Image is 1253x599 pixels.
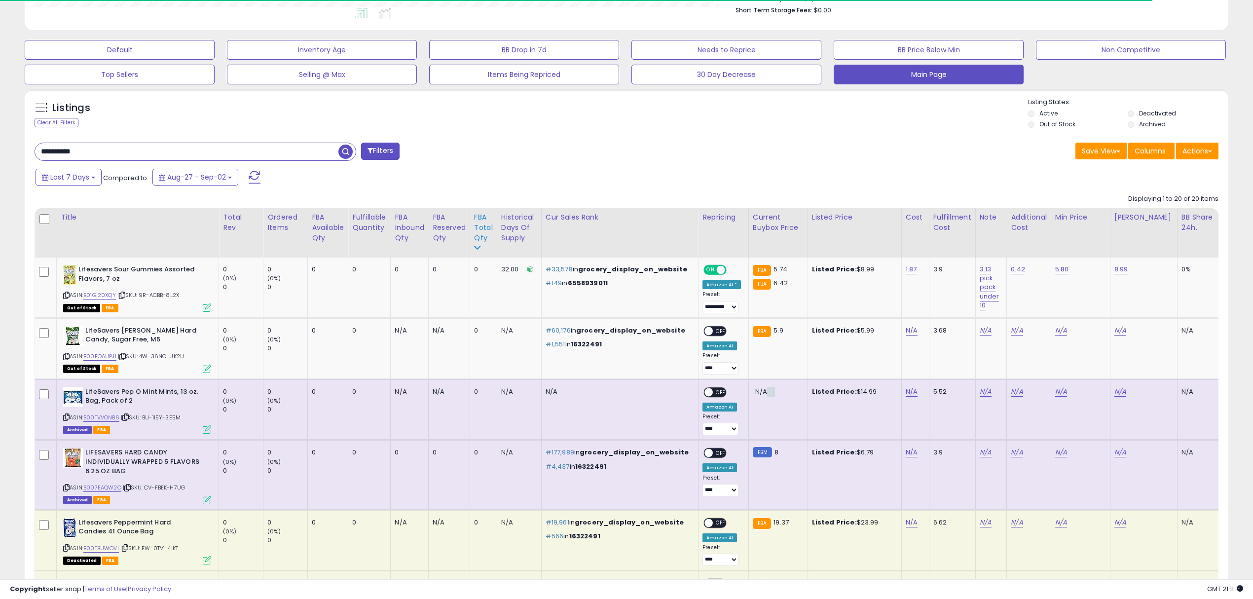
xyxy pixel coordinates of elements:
b: Lifesavers Sour Gummies Assorted Flavors, 7 oz [78,265,198,286]
div: ASIN: [63,326,211,372]
span: grocery_display_on_website [575,518,684,527]
span: 2025-09-10 21:11 GMT [1207,584,1243,594]
small: (0%) [223,336,237,343]
div: 0 [352,387,383,396]
div: 0 [474,387,489,396]
p: in [546,462,691,471]
div: [PERSON_NAME] [1114,212,1173,223]
div: Ordered Items [267,212,303,233]
span: grocery_display_on_website [578,264,687,274]
div: ASIN: [63,448,211,503]
div: 0 [267,326,307,335]
div: Cur Sales Rank [546,212,694,223]
b: Listed Price: [812,326,857,335]
button: Default [25,40,215,60]
button: Items Being Repriced [429,65,619,84]
button: Save View [1075,143,1127,159]
span: #19,961 [546,518,569,527]
span: Aug-27 - Sep-02 [167,172,226,182]
div: 0 [312,518,340,527]
span: 19.37 [774,518,789,527]
a: N/A [1055,518,1067,527]
img: 51Nrt3wUDqL._SL40_.jpg [63,518,76,538]
div: FBA Available Qty [312,212,344,243]
span: 5.9 [774,326,783,335]
small: (0%) [223,397,237,405]
div: ASIN: [63,265,211,311]
img: 51hgKj7LPbL._SL40_.jpg [63,326,83,346]
div: Displaying 1 to 20 of 20 items [1128,194,1218,204]
a: B01GI20XQY [83,291,116,299]
div: N/A [433,326,462,335]
div: Listed Price [812,212,897,223]
p: in [546,265,691,274]
div: Amazon AI [702,463,737,472]
a: N/A [980,326,992,336]
div: ASIN: [63,387,211,433]
div: 0 [223,466,263,475]
div: ASIN: [63,518,211,564]
div: 0 [223,283,263,292]
a: N/A [1011,448,1023,457]
a: N/A [1114,448,1126,457]
small: FBM [753,447,772,457]
div: Fulfillment Cost [933,212,971,233]
div: 0 [474,326,489,335]
div: 0 [223,326,263,335]
div: 0% [1181,265,1214,274]
strong: Copyright [10,584,46,594]
b: LifeSavers [PERSON_NAME] Hard Candy, Sugar Free, M5 [85,326,205,347]
div: Preset: [702,291,741,313]
b: Short Term Storage Fees: [736,6,812,14]
div: 0 [267,405,307,414]
div: N/A [501,326,534,335]
div: FBA Total Qty [474,212,493,243]
p: Listing States: [1028,98,1228,107]
span: | SKU: CV-FBEK-H7UG [123,484,185,491]
p: in [546,532,691,541]
span: #60,176 [546,326,571,335]
div: 0 [223,536,263,545]
div: Preset: [702,413,741,436]
div: $23.99 [812,518,894,527]
span: All listings that are currently out of stock and unavailable for purchase on Amazon [63,304,100,312]
span: | SKU: FW-0TV1-4IKT [120,544,178,552]
span: 6.42 [774,278,788,288]
span: 16322491 [569,531,600,541]
div: Additional Cost [1011,212,1047,233]
span: | SKU: 4W-36NC-UK2U [118,352,184,360]
div: 0 [433,448,462,457]
div: 3.9 [933,448,968,457]
a: 8.99 [1114,264,1128,274]
small: (0%) [267,397,281,405]
a: N/A [1011,387,1023,397]
a: N/A [1114,387,1126,397]
a: N/A [980,448,992,457]
div: N/A [1181,326,1214,335]
div: Preset: [702,544,741,566]
a: Privacy Policy [128,584,171,594]
span: FBA [102,365,118,373]
div: Amazon AI [702,533,737,542]
div: 0 [267,265,307,274]
div: Preset: [702,475,741,497]
div: Total Rev. [223,212,259,233]
div: 0 [223,387,263,396]
button: Selling @ Max [227,65,417,84]
a: N/A [1055,387,1067,397]
a: N/A [1114,326,1126,336]
div: 0 [223,344,263,353]
div: N/A [395,518,421,527]
h5: Listings [52,101,90,115]
span: 16322491 [575,462,606,471]
div: $6.79 [812,448,894,457]
a: 3.13 pick pack under 10 [980,264,999,310]
span: #1,551 [546,339,565,349]
div: Current Buybox Price [753,212,804,233]
div: 0 [223,405,263,414]
div: 0 [352,518,383,527]
button: Aug-27 - Sep-02 [152,169,238,186]
small: FBA [753,326,771,337]
div: 0 [267,466,307,475]
a: Terms of Use [84,584,126,594]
